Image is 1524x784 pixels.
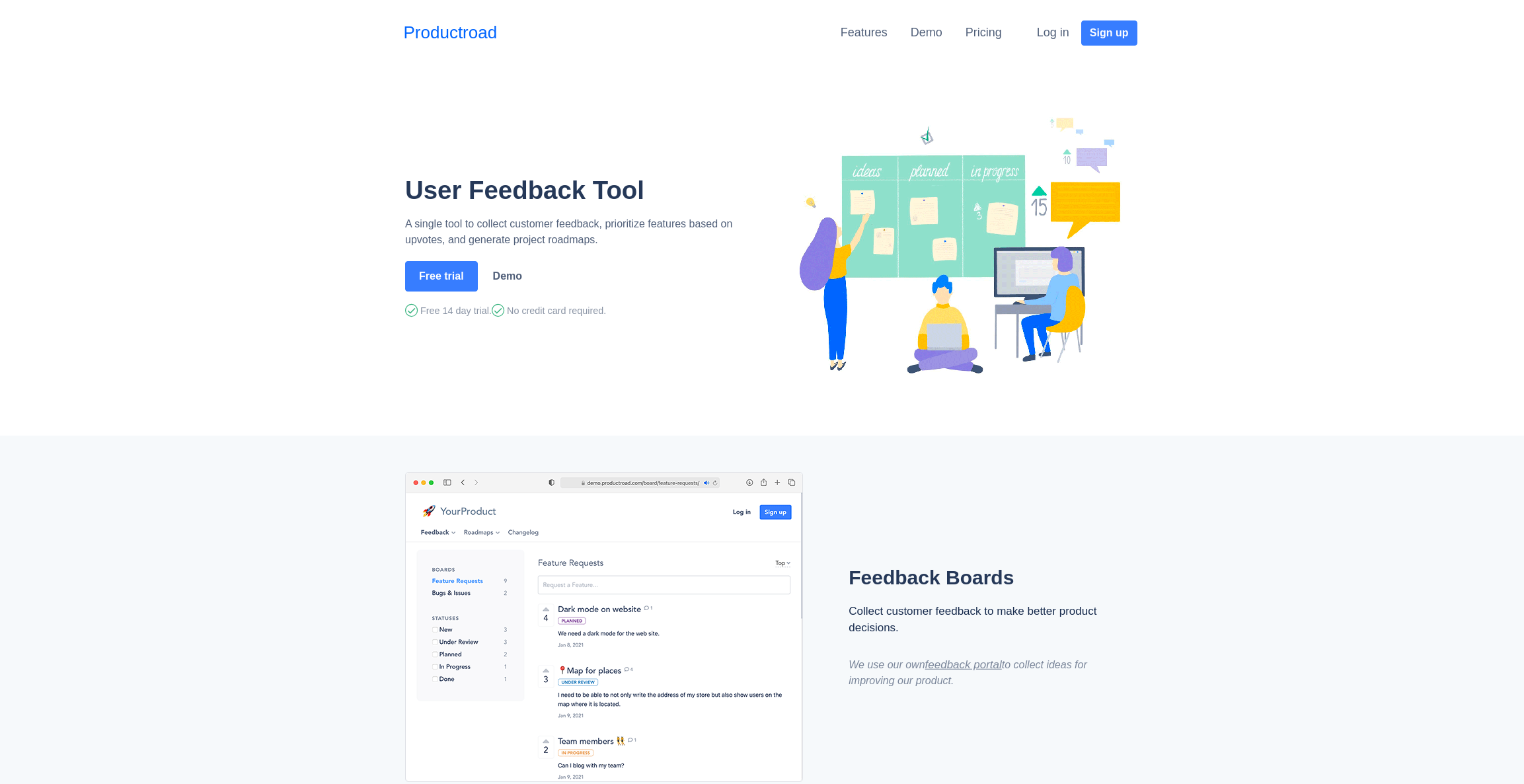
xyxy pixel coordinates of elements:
a: Features [841,26,888,39]
h1: User Feedback Tool [405,175,757,206]
a: feedback portal [925,658,1002,670]
div: Free 14 day trial. No credit card required. [405,303,757,319]
button: Free trial [405,261,478,292]
a: Productroad [404,20,498,46]
div: Collect customer feedback to make better product decisions. [849,602,1106,636]
img: Productroad [784,112,1122,381]
a: Demo [911,26,942,39]
button: Log in [1028,19,1078,46]
a: Demo [484,264,531,289]
h2: Feedback Boards [849,565,1106,589]
img: Productroad Feedback Board [405,472,803,782]
a: Pricing [966,26,1002,39]
button: Sign up [1081,20,1137,46]
div: We use our own to collect ideas for improving our product. [849,656,1106,689]
p: A single tool to collect customer feedback, prioritize features based on upvotes, and generate pr... [405,216,757,248]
